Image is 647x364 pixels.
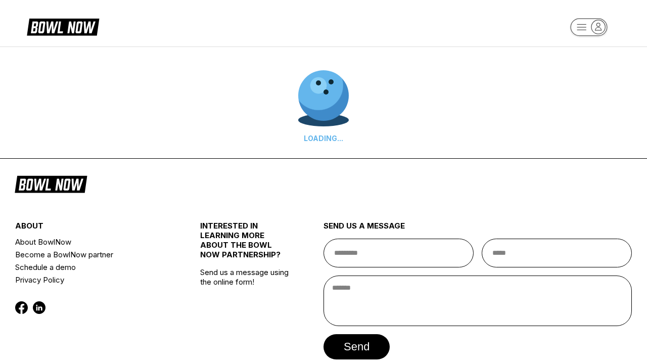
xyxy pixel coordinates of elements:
[298,134,349,143] div: LOADING...
[15,248,169,261] a: Become a BowlNow partner
[323,334,390,359] button: send
[15,221,169,236] div: about
[15,236,169,248] a: About BowlNow
[15,274,169,286] a: Privacy Policy
[323,221,632,239] div: send us a message
[15,261,169,274] a: Schedule a demo
[200,221,293,267] div: INTERESTED IN LEARNING MORE ABOUT THE BOWL NOW PARTNERSHIP?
